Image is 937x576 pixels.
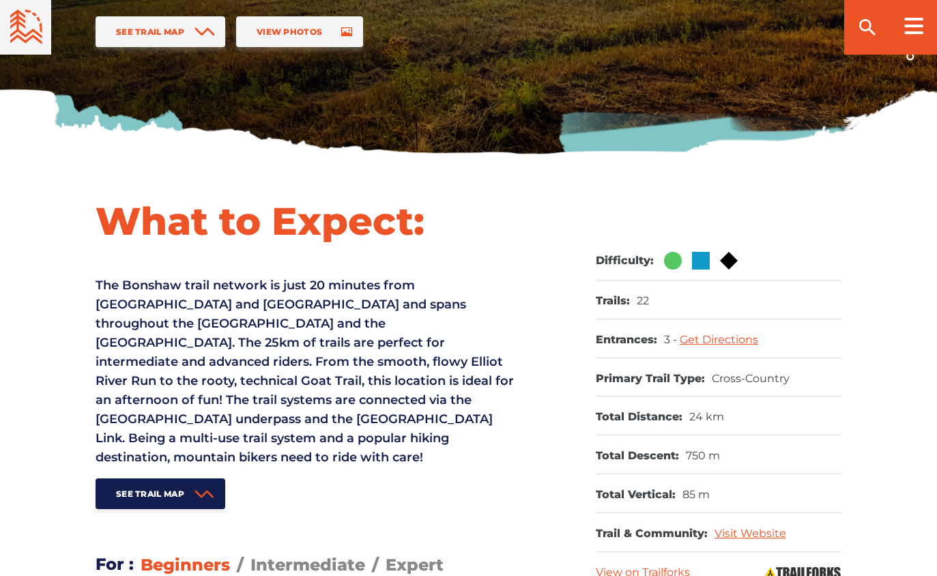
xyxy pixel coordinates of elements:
[257,27,322,37] span: View Photos
[596,333,657,347] dt: Entrances:
[664,252,682,270] img: Green Circle
[141,555,230,575] span: Beginners
[96,16,225,47] a: See Trail Map
[96,478,225,509] a: See Trail Map
[682,488,710,502] dd: 85 m
[686,449,720,463] dd: 750 m
[712,372,790,386] dd: Cross-Country
[680,333,758,346] a: Get Directions
[856,16,878,38] ion-icon: search
[250,555,365,575] span: Intermediate
[116,27,184,37] span: See Trail Map
[596,410,682,424] dt: Total Distance:
[664,333,680,346] span: 3
[596,488,676,502] dt: Total Vertical:
[596,527,708,541] dt: Trail & Community:
[596,449,679,463] dt: Total Descent:
[637,294,649,308] dd: 22
[96,278,514,465] span: The Bonshaw trail network is just 20 minutes from [GEOGRAPHIC_DATA] and [GEOGRAPHIC_DATA] and spa...
[596,294,630,308] dt: Trails:
[596,254,654,268] dt: Difficulty:
[236,16,363,47] a: View Photos
[386,555,444,575] span: Expert
[689,410,724,424] dd: 24 km
[116,489,184,499] span: See Trail Map
[692,252,710,270] img: Blue Square
[715,527,786,540] a: Visit Website
[96,197,521,245] h1: What to Expect:
[596,372,705,386] dt: Primary Trail Type:
[720,252,738,270] img: Black Diamond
